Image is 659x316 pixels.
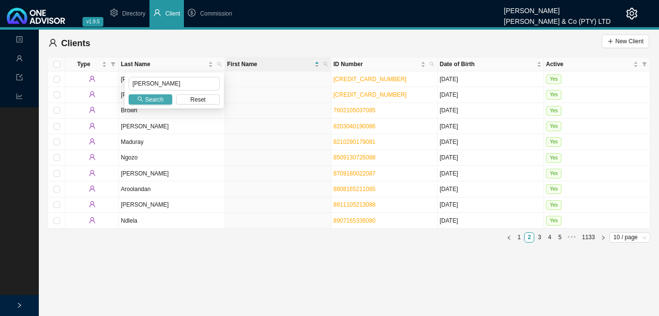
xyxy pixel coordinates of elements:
span: Yes [546,137,561,147]
li: Next Page [598,232,609,243]
div: [PERSON_NAME] & Co (PTY) LTD [504,13,610,24]
span: search [321,57,330,71]
span: ••• [565,232,578,243]
span: user [89,123,96,129]
td: [DATE] [438,71,544,87]
span: filter [642,62,647,67]
a: 1 [514,233,524,242]
span: ID Number [333,59,419,69]
input: Search Last Name [129,77,220,90]
span: filter [640,57,649,71]
span: user [49,38,57,47]
a: 8509130726088 [333,154,376,161]
th: Last Name [119,57,225,71]
li: 1 [514,232,524,243]
img: 2df55531c6924b55f21c4cf5d4484680-logo-light.svg [7,8,65,24]
li: 2 [524,232,534,243]
td: [DATE] [438,197,544,213]
span: filter [111,62,115,67]
button: Reset [176,94,220,105]
td: [DATE] [438,134,544,150]
li: 1133 [578,232,598,243]
span: right [16,302,22,308]
a: 2 [525,233,534,242]
span: Search [145,95,164,105]
span: user [89,75,96,82]
div: Page Size [610,232,650,243]
span: user [89,154,96,160]
span: user [89,201,96,208]
span: Yes [546,184,561,194]
span: Last Name [121,59,206,69]
li: 3 [534,232,544,243]
a: 8907165336080 [333,217,376,224]
span: search [323,62,328,67]
span: Yes [546,106,561,116]
span: user [89,185,96,192]
span: Reset [190,95,205,105]
span: Active [546,59,631,69]
span: Yes [546,169,561,178]
span: Yes [546,122,561,131]
span: user [89,170,96,176]
span: search [137,96,143,102]
span: profile [16,32,23,49]
a: 5 [555,233,564,242]
span: user [89,106,96,113]
button: New Client [602,35,649,48]
li: Next 5 Pages [565,232,578,243]
span: left [507,235,511,240]
td: [DATE] [438,150,544,166]
span: user [89,91,96,98]
span: plus [608,38,613,44]
td: [DATE] [438,119,544,134]
li: 5 [555,232,565,243]
span: Commission [200,10,232,17]
a: [CREDIT_CARD_NUMBER] [333,91,407,98]
a: 7602105037085 [333,107,376,114]
span: user [153,9,161,17]
td: [DATE] [438,103,544,119]
td: [DATE] [438,87,544,103]
td: Ndlela [119,213,225,228]
a: [CREDIT_CARD_NUMBER] [333,76,407,83]
td: [PERSON_NAME] [119,197,225,213]
span: 10 / page [613,233,646,242]
span: Directory [122,10,146,17]
span: search [428,57,436,71]
span: Date of Birth [440,59,535,69]
span: Client [165,10,181,17]
span: user [16,51,23,68]
span: setting [626,8,638,19]
span: v1.9.5 [82,17,103,27]
li: Previous Page [504,232,514,243]
td: [PERSON_NAME] [119,87,225,103]
td: [DATE] [438,181,544,197]
span: Clients [61,38,90,48]
span: search [215,57,224,71]
span: search [217,62,222,67]
span: Yes [546,90,561,100]
td: [PERSON_NAME] [119,119,225,134]
a: 8709180022087 [333,170,376,177]
span: Yes [546,74,561,84]
a: 1133 [579,233,598,242]
div: [PERSON_NAME] [504,2,610,13]
td: [DATE] [438,213,544,228]
span: user [89,138,96,145]
span: import [16,70,23,87]
th: Type [66,57,119,71]
a: 3 [535,233,544,242]
span: First Name [227,59,313,69]
span: line-chart [16,89,23,106]
a: 8808165211085 [333,186,376,193]
a: 4 [545,233,554,242]
span: Type [67,59,100,69]
a: 8811105213088 [333,201,376,208]
span: filter [109,57,117,71]
span: New Client [615,36,643,46]
span: Yes [546,153,561,163]
span: Yes [546,200,561,210]
button: left [504,232,514,243]
li: 4 [544,232,555,243]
